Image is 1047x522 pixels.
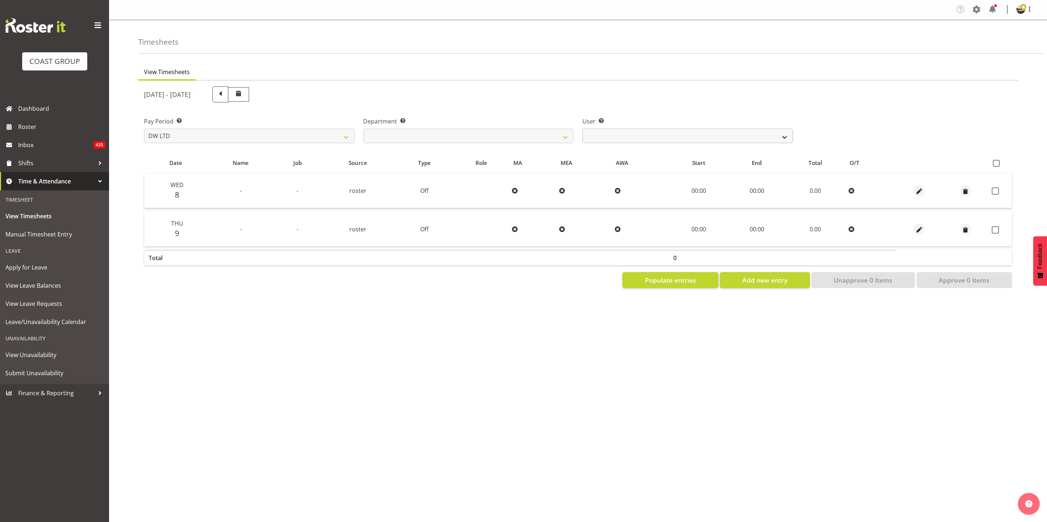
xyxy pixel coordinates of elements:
[363,117,574,126] label: Department
[395,212,454,246] td: Off
[669,173,728,208] td: 00:00
[752,159,762,167] span: End
[240,225,242,233] span: -
[2,313,107,331] a: Leave/Unavailability Calendar
[2,243,107,258] div: Leave
[175,190,179,200] span: 8
[2,225,107,243] a: Manual Timesheet Entry
[18,176,95,187] span: Time & Attendance
[1037,243,1043,269] span: Feedback
[513,159,522,167] span: MA
[18,388,95,398] span: Finance & Reporting
[2,295,107,313] a: View Leave Requests
[2,364,107,382] a: Submit Unavailability
[29,56,80,67] div: COAST GROUP
[2,346,107,364] a: View Unavailability
[561,159,572,167] span: MEA
[2,192,107,207] div: Timesheet
[1025,500,1032,507] img: help-xxl-2.png
[144,90,190,98] h5: [DATE] - [DATE]
[395,173,454,208] td: Off
[171,181,184,189] span: Wed
[5,211,104,222] span: View Timesheets
[169,159,182,167] span: Date
[5,280,104,291] span: View Leave Balances
[175,228,179,238] span: 9
[669,212,728,246] td: 00:00
[1033,236,1047,286] button: Feedback - Show survey
[5,18,65,33] img: Rosterit website logo
[144,250,207,265] th: Total
[809,159,822,167] span: Total
[144,68,190,76] span: View Timesheets
[811,272,915,288] button: Unapprove 0 Items
[93,141,105,149] span: 435
[834,275,892,285] span: Unapprove 0 Items
[2,207,107,225] a: View Timesheets
[18,121,105,132] span: Roster
[18,158,95,169] span: Shifts
[144,117,354,126] label: Pay Period
[785,173,846,208] td: 0.00
[5,316,104,327] span: Leave/Unavailability Calendar
[742,275,787,285] span: Add new entry
[297,187,298,195] span: -
[293,159,302,167] span: Job
[850,159,859,167] span: O/T
[645,275,696,285] span: Populate entries
[1016,5,1025,14] img: oliver-denforddc9b330c7edf492af7a6959a6be0e48b.png
[622,272,718,288] button: Populate entries
[18,103,105,114] span: Dashboard
[2,258,107,276] a: Apply for Leave
[233,159,249,167] span: Name
[349,225,366,233] span: roster
[5,349,104,360] span: View Unavailability
[297,225,298,233] span: -
[5,229,104,240] span: Manual Timesheet Entry
[729,173,785,208] td: 00:00
[939,275,990,285] span: Approve 0 Items
[720,272,810,288] button: Add new entry
[692,159,705,167] span: Start
[616,159,628,167] span: AWA
[2,331,107,346] div: Unavailability
[171,219,183,227] span: Thu
[240,187,242,195] span: -
[669,250,728,265] th: 0
[729,212,785,246] td: 00:00
[5,298,104,309] span: View Leave Requests
[18,139,93,150] span: Inbox
[349,187,366,195] span: roster
[349,159,367,167] span: Source
[418,159,431,167] span: Type
[5,368,104,379] span: Submit Unavailability
[785,212,846,246] td: 0.00
[2,276,107,295] a: View Leave Balances
[916,272,1012,288] button: Approve 0 Items
[138,38,178,46] h4: Timesheets
[5,262,104,273] span: Apply for Leave
[582,117,793,126] label: User
[476,159,487,167] span: Role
